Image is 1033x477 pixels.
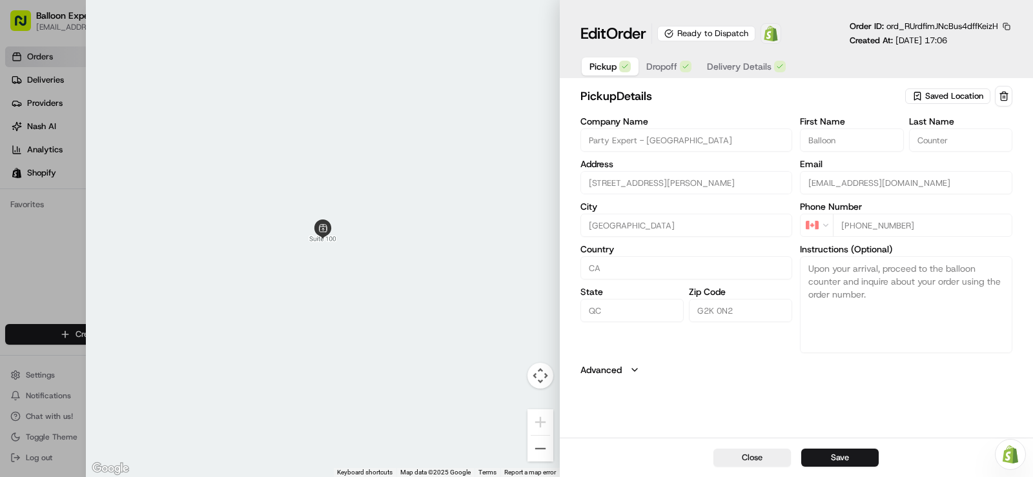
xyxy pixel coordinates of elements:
input: Enter first name [800,128,903,152]
div: Ready to Dispatch [657,26,755,41]
img: Nash [13,13,39,39]
label: Address [580,159,793,168]
a: 📗Knowledge Base [8,249,104,272]
input: Enter email [800,171,1012,194]
span: [DATE] 17:06 [895,35,947,46]
label: State [580,287,684,296]
button: Map camera controls [527,363,553,389]
button: See all [200,165,235,181]
img: Shopify [763,26,779,41]
span: Knowledge Base [26,254,99,267]
span: Pickup [589,60,617,73]
input: Enter zip code [689,299,792,322]
input: Enter last name [909,128,1012,152]
span: Delivery Details [707,60,772,73]
label: Zip Code [689,287,792,296]
a: Report a map error [504,469,556,476]
span: [DATE] [114,200,141,210]
button: Close [713,449,791,467]
h1: Edit [580,23,646,44]
button: Saved Location [905,87,992,105]
span: Order [606,23,646,44]
label: Email [800,159,1012,168]
label: Phone Number [800,202,1012,211]
input: Clear [34,83,213,97]
span: Map data ©2025 Google [400,469,471,476]
button: Zoom out [527,436,553,462]
div: We're available if you need us! [58,136,178,147]
input: Enter company name [580,128,793,152]
h2: pickup Details [580,87,903,105]
label: First Name [800,117,903,126]
a: Shopify [761,23,781,44]
span: Pylon [128,285,156,295]
img: Google [89,460,132,477]
label: Last Name [909,117,1012,126]
button: Zoom in [527,409,553,435]
input: 4825 Pierre-Bertrand Blvd, Suite 100, Québec City, QC G2K 0N2, CA [580,171,793,194]
div: Start new chat [58,123,212,136]
input: Enter state [580,299,684,322]
a: Terms [478,469,496,476]
img: 8016278978528_b943e370aa5ada12b00a_72.png [27,123,50,147]
label: City [580,202,793,211]
span: API Documentation [122,254,207,267]
span: Dropoff [646,60,677,73]
a: 💻API Documentation [104,249,212,272]
img: 1736555255976-a54dd68f-1ca7-489b-9aae-adbdc363a1c4 [26,201,36,211]
button: Save [801,449,879,467]
span: ord_RUrdfimJNcBus4dffKeizH [886,21,998,32]
img: 1736555255976-a54dd68f-1ca7-489b-9aae-adbdc363a1c4 [13,123,36,147]
p: Created At: [850,35,947,46]
label: Instructions (Optional) [800,245,1012,254]
div: 💻 [109,255,119,265]
button: Advanced [580,363,1012,376]
img: Brigitte Vinadas [13,188,34,208]
input: Enter country [580,256,793,279]
p: Welcome 👋 [13,52,235,72]
label: Country [580,245,793,254]
label: Company Name [580,117,793,126]
button: Keyboard shortcuts [337,468,393,477]
a: Powered byPylon [91,285,156,295]
p: Order ID: [850,21,998,32]
input: Enter phone number [833,214,1012,237]
button: Start new chat [220,127,235,143]
span: • [107,200,112,210]
div: Past conversations [13,168,83,178]
a: Open this area in Google Maps (opens a new window) [89,460,132,477]
span: [PERSON_NAME] [40,200,105,210]
textarea: Upon your arrival, proceed to the balloon counter and inquire about your order using the order nu... [800,256,1012,353]
label: Advanced [580,363,622,376]
div: 📗 [13,255,23,265]
input: Enter city [580,214,793,237]
span: Saved Location [925,90,983,102]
